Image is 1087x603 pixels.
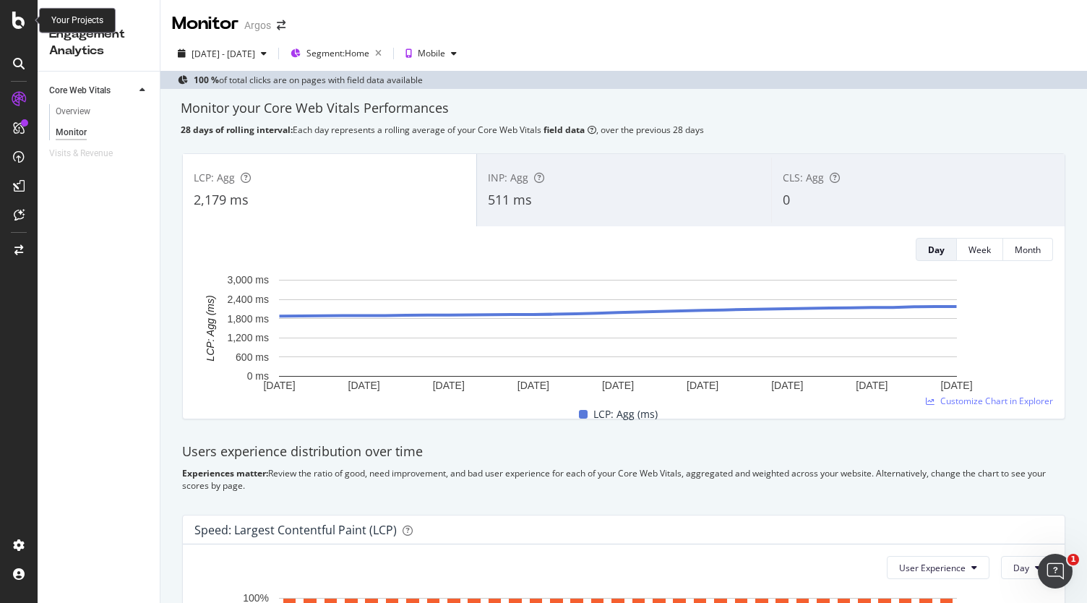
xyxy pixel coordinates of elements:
button: Mobile [400,42,463,65]
span: 511 ms [488,191,532,208]
span: CLS: Agg [783,171,824,184]
span: Day [1013,562,1029,574]
div: Each day represents a rolling average of your Core Web Vitals , over the previous 28 days [181,124,1067,136]
div: Your Projects [51,14,103,27]
span: LCP: Agg (ms) [593,406,658,423]
text: [DATE] [940,380,972,391]
text: 600 ms [236,351,269,363]
a: Overview [56,104,150,119]
button: Day [1001,556,1053,579]
a: Customize Chart in Explorer [926,395,1053,407]
button: Day [916,238,957,261]
div: Monitor [172,12,239,36]
text: 0 ms [247,371,269,382]
span: Segment: Home [306,47,369,59]
div: Monitor [56,125,87,140]
button: User Experience [887,556,989,579]
div: Mobile [418,49,445,58]
span: Customize Chart in Explorer [940,395,1053,407]
text: [DATE] [771,380,803,391]
button: Month [1003,238,1053,261]
div: Overview [56,104,90,119]
text: [DATE] [348,380,380,391]
span: 1 [1067,554,1079,565]
div: Engagement Analytics [49,26,148,59]
text: [DATE] [687,380,718,391]
text: LCP: Agg (ms) [205,295,216,361]
div: arrow-right-arrow-left [277,20,285,30]
div: Month [1015,244,1041,256]
iframe: Intercom live chat [1038,554,1073,589]
a: Visits & Revenue [49,146,127,161]
span: LCP: Agg [194,171,235,184]
b: Experiences matter: [182,467,268,479]
text: 1,800 ms [227,313,269,325]
div: Week [968,244,991,256]
button: Segment:Home [285,42,387,65]
svg: A chart. [194,273,1042,394]
div: of total clicks are on pages with field data available [194,74,423,86]
text: [DATE] [517,380,549,391]
text: [DATE] [433,380,465,391]
span: 0 [783,191,790,208]
text: 3,000 ms [227,275,269,286]
b: field data [543,124,585,136]
span: INP: Agg [488,171,528,184]
span: 2,179 ms [194,191,249,208]
a: Core Web Vitals [49,83,135,98]
div: Review the ratio of good, need improvement, and bad user experience for each of your Core Web Vit... [182,467,1065,492]
div: Monitor your Core Web Vitals Performances [181,99,1067,118]
text: 1,200 ms [227,332,269,343]
text: [DATE] [856,380,888,391]
div: Argos [244,18,271,33]
div: Users experience distribution over time [182,442,1065,461]
div: Day [928,244,945,256]
text: [DATE] [263,380,295,391]
div: Core Web Vitals [49,83,111,98]
button: [DATE] - [DATE] [172,42,272,65]
span: User Experience [899,562,966,574]
text: [DATE] [602,380,634,391]
button: Week [957,238,1003,261]
div: Visits & Revenue [49,146,113,161]
div: Speed: Largest Contentful Paint (LCP) [194,523,397,537]
span: [DATE] - [DATE] [192,48,255,60]
text: 2,400 ms [227,294,269,305]
b: 28 days of rolling interval: [181,124,293,136]
b: 100 % [194,74,219,86]
a: Monitor [56,125,150,140]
